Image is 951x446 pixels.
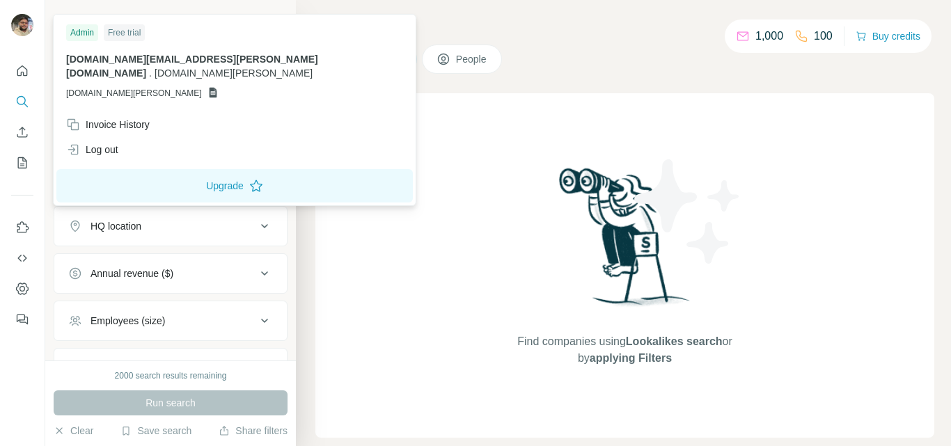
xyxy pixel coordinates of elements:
button: Annual revenue ($) [54,257,287,290]
div: Admin [66,24,98,41]
span: People [456,52,488,66]
button: Technologies [54,351,287,385]
div: Free trial [104,24,145,41]
button: HQ location [54,209,287,243]
img: Surfe Illustration - Woman searching with binoculars [553,164,698,319]
img: Avatar [11,14,33,36]
div: Invoice History [66,118,150,132]
button: Use Surfe API [11,246,33,271]
button: Feedback [11,307,33,332]
button: Clear [54,424,93,438]
div: HQ location [91,219,141,233]
button: Save search [120,424,191,438]
div: Annual revenue ($) [91,266,173,280]
button: Hide [242,8,296,29]
img: Surfe Illustration - Stars [625,149,750,274]
button: Share filters [219,424,288,438]
div: Employees (size) [91,314,165,328]
p: 100 [814,28,833,45]
button: My lists [11,150,33,175]
button: Upgrade [56,169,413,202]
button: Enrich CSV [11,120,33,145]
button: Use Surfe on LinkedIn [11,215,33,240]
span: [DOMAIN_NAME][PERSON_NAME] [155,67,313,79]
button: Dashboard [11,276,33,301]
h4: Search [315,17,934,36]
span: [DOMAIN_NAME][EMAIL_ADDRESS][PERSON_NAME][DOMAIN_NAME] [66,54,318,79]
span: [DOMAIN_NAME][PERSON_NAME] [66,87,202,99]
button: Search [11,89,33,114]
div: New search [54,13,97,25]
span: . [149,67,152,79]
span: Lookalikes search [626,335,723,347]
button: Buy credits [856,26,920,46]
p: 1,000 [755,28,783,45]
span: applying Filters [590,352,672,364]
div: Log out [66,143,118,157]
button: Employees (size) [54,304,287,337]
button: Quick start [11,58,33,83]
span: Find companies using or by [513,333,736,367]
div: 2000 search results remaining [115,369,227,382]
